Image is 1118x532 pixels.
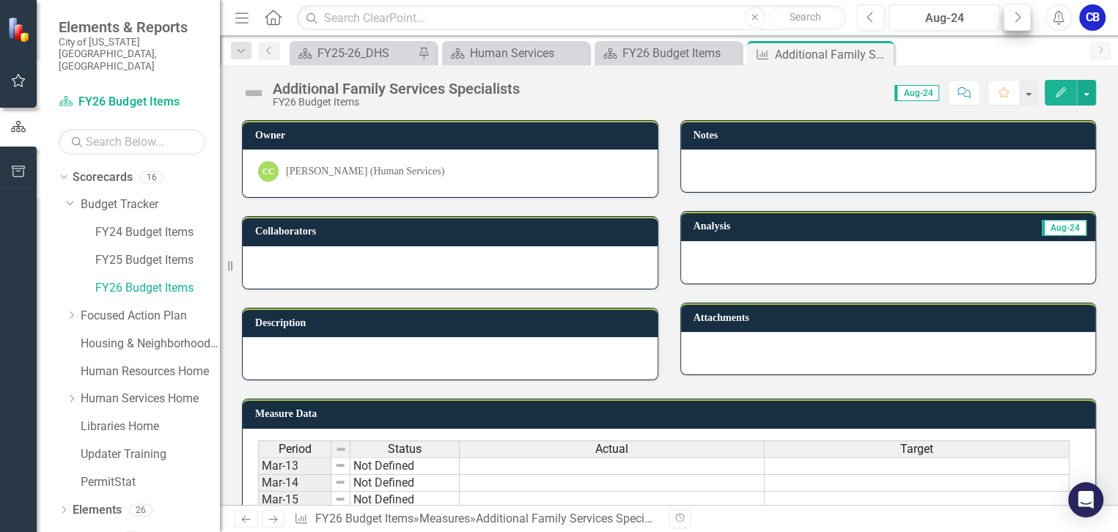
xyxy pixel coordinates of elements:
[255,408,1088,419] h3: Measure Data
[1042,220,1086,236] span: Aug-24
[81,196,220,213] a: Budget Tracker
[350,492,460,509] td: Not Defined
[334,459,346,471] img: 8DAGhfEEPCf229AAAAAElFTkSuQmCC
[81,474,220,491] a: PermitStat
[59,94,205,111] a: FY26 Budget Items
[388,443,422,456] span: Status
[255,226,650,237] h3: Collaborators
[140,171,163,183] div: 16
[255,130,650,141] h3: Owner
[900,443,933,456] span: Target
[775,45,890,64] div: Additional Family Services Specialists
[334,493,346,505] img: 8DAGhfEEPCf229AAAAAElFTkSuQmCC
[258,457,331,475] td: Mar-13
[317,44,414,62] div: FY25-26_DHS
[59,129,205,155] input: Search Below...
[1079,4,1106,31] button: CB
[258,161,279,182] div: CC
[81,418,220,435] a: Libraries Home
[350,475,460,492] td: Not Defined
[889,4,1001,31] button: Aug-24
[694,221,869,232] h3: Analysis
[470,44,585,62] div: Human Services
[95,224,220,241] a: FY24 Budget Items
[694,130,1089,141] h3: Notes
[81,308,220,325] a: Focused Action Plan
[73,169,133,186] a: Scorecards
[350,457,460,475] td: Not Defined
[694,312,1089,323] h3: Attachments
[95,280,220,297] a: FY26 Budget Items
[334,476,346,488] img: 8DAGhfEEPCf229AAAAAElFTkSuQmCC
[769,7,842,28] button: Search
[622,44,738,62] div: FY26 Budget Items
[81,391,220,407] a: Human Services Home
[293,44,414,62] a: FY25-26_DHS
[790,11,821,23] span: Search
[258,492,331,509] td: Mar-15
[242,81,265,105] img: Not Defined
[595,443,628,456] span: Actual
[315,511,413,525] a: FY26 Budget Items
[95,252,220,269] a: FY25 Budget Items
[446,44,585,62] a: Human Services
[894,10,996,27] div: Aug-24
[286,164,444,179] div: [PERSON_NAME] (Human Services)
[297,5,845,31] input: Search ClearPoint...
[1068,482,1103,517] div: Open Intercom Messenger
[476,511,672,525] div: Additional Family Services Specialists
[73,502,122,519] a: Elements
[129,503,152,516] div: 26
[273,97,520,108] div: FY26 Budget Items
[294,511,658,528] div: » »
[81,446,220,463] a: Updater Training
[273,81,520,97] div: Additional Family Services Specialists
[598,44,738,62] a: FY26 Budget Items
[894,85,939,101] span: Aug-24
[335,443,347,455] img: 8DAGhfEEPCf229AAAAAElFTkSuQmCC
[81,336,220,352] a: Housing & Neighborhood Preservation Home
[279,443,312,456] span: Period
[81,363,220,380] a: Human Resources Home
[419,511,470,525] a: Measures
[7,17,33,43] img: ClearPoint Strategy
[255,317,650,328] h3: Description
[258,475,331,492] td: Mar-14
[59,18,205,36] span: Elements & Reports
[59,36,205,72] small: City of [US_STATE][GEOGRAPHIC_DATA], [GEOGRAPHIC_DATA]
